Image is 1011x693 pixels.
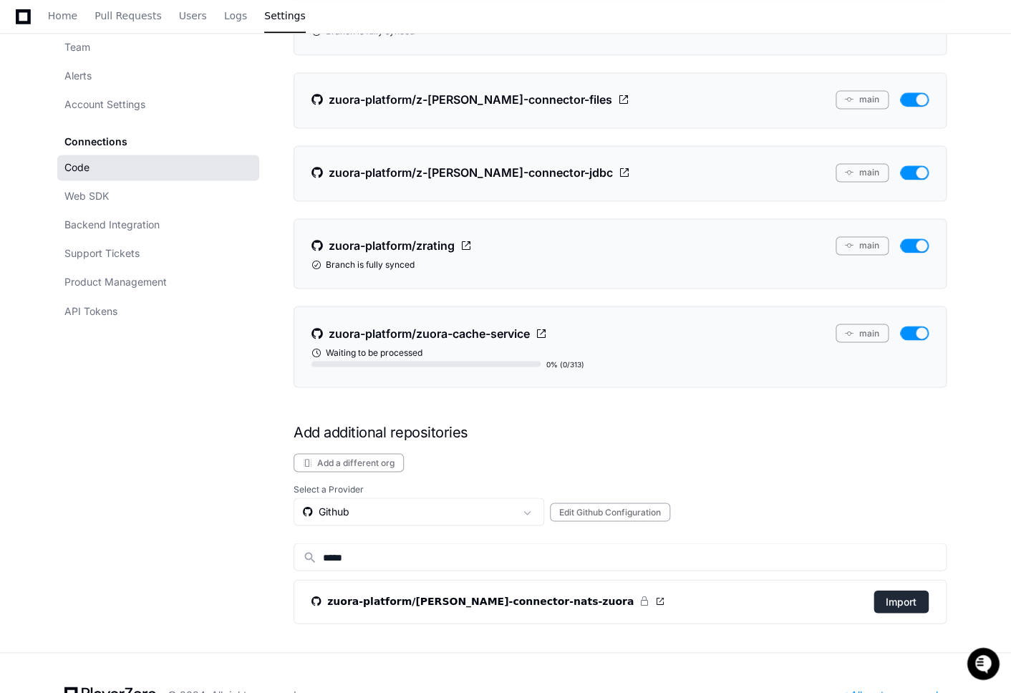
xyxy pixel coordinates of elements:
span: Alerts [64,69,92,83]
h1: Add additional repositories [294,422,947,442]
button: Start new chat [243,111,261,128]
button: Import [874,590,929,613]
img: PlayerZero [14,14,43,43]
a: Backend Integration [57,212,259,238]
span: Users [179,11,207,20]
div: Start new chat [49,107,235,121]
iframe: Open customer support [965,646,1004,684]
button: main [836,324,889,342]
span: Pylon [142,150,173,161]
a: Account Settings [57,92,259,117]
div: Branch is fully synced [311,259,929,271]
div: 0% (0/313) [546,358,584,369]
a: zuora-platform/zuora-cache-service [311,324,547,342]
span: zuora-platform/z-[PERSON_NAME]-connector-files [329,91,612,108]
a: Web SDK [57,183,259,209]
span: Web SDK [64,189,109,203]
a: API Tokens [57,298,259,324]
a: Alerts [57,63,259,89]
a: zuora-platform/z-[PERSON_NAME]-connector-jdbc [311,163,630,182]
a: zuora-platform/z-[PERSON_NAME]-connector-files [311,90,629,109]
a: zuora-platform/[PERSON_NAME]-connector-nats-zuora [311,593,665,608]
a: Product Management [57,269,259,295]
span: zuora-platform/zuora-cache-service [329,324,530,341]
span: Code [64,160,90,175]
span: zuora-platform/[PERSON_NAME]-connector-nats-zuora [327,593,634,608]
label: Select a Provider [294,483,947,495]
span: Logs [224,11,247,20]
span: Account Settings [64,97,145,112]
div: We're offline, we'll be back soon [49,121,187,132]
button: main [836,90,889,109]
button: Add a different org [294,453,404,472]
span: Settings [264,11,305,20]
span: Product Management [64,275,167,289]
span: zuora-platform/zrating [329,237,455,254]
a: Code [57,155,259,180]
span: API Tokens [64,304,117,318]
span: Pull Requests [95,11,161,20]
span: Team [64,40,90,54]
div: Github [303,504,515,518]
a: zuora-platform/zrating [311,236,472,255]
img: 1736555170064-99ba0984-63c1-480f-8ee9-699278ef63ed [14,107,40,132]
mat-icon: search [303,550,317,564]
span: zuora-platform/z-[PERSON_NAME]-connector-jdbc [329,164,613,181]
div: Welcome [14,57,261,80]
a: Powered byPylon [101,150,173,161]
span: Backend Integration [64,218,160,232]
a: Support Tickets [57,241,259,266]
div: Waiting to be processed [311,346,929,358]
button: Edit Github Configuration [550,503,670,521]
button: main [836,163,889,182]
span: Support Tickets [64,246,140,261]
a: Team [57,34,259,60]
span: Home [48,11,77,20]
button: main [836,236,889,255]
